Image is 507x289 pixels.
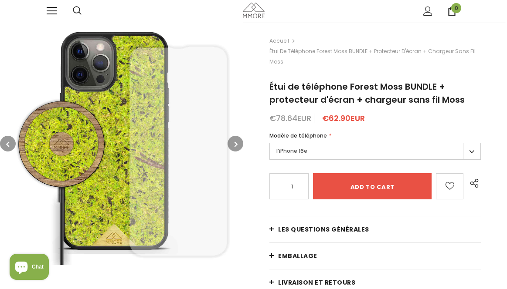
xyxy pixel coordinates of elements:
span: Modèle de téléphone [269,132,327,139]
span: Étui de téléphone Forest Moss BUNDLE + protecteur d'écran + chargeur sans fil Moss [269,46,481,67]
span: €78.64EUR [269,113,311,124]
a: 0 [447,7,456,16]
img: Cas MMORE [243,3,265,18]
span: Étui de téléphone Forest Moss BUNDLE + protecteur d'écran + chargeur sans fil Moss [269,81,465,106]
a: Accueil [269,36,289,46]
a: EMBALLAGE [269,243,481,269]
span: Les questions générales [278,225,369,234]
span: €62.90EUR [322,113,365,124]
inbox-online-store-chat: Shopify online store chat [7,254,51,282]
label: l’iPhone 16e [269,143,481,160]
span: 0 [451,3,461,13]
a: Les questions générales [269,216,481,242]
input: Add to cart [313,173,432,199]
